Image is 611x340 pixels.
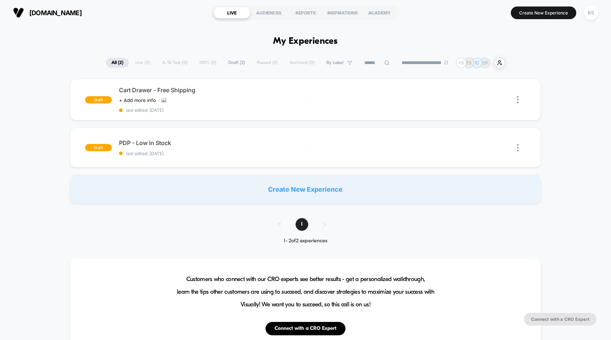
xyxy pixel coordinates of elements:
div: LIVE [213,7,250,18]
p: SP [482,60,488,65]
img: Visually logo [13,7,24,18]
span: Cart Drawer - Free Shipping [119,86,305,94]
span: PDP - Low in Stock [119,139,305,146]
button: Connect with a CRO Expert [524,313,597,326]
span: By Label [326,60,344,65]
div: REPORTS [287,7,324,18]
div: KS [584,6,598,20]
p: ES [466,60,472,65]
img: end [444,60,448,65]
span: last edited: [DATE] [119,151,305,156]
button: KS [582,5,600,20]
span: last edited: [DATE] [119,107,305,113]
span: draft [85,96,112,103]
span: 1 [296,218,308,231]
img: close [517,96,519,103]
div: 1 - 2 of 2 experiences [271,238,340,244]
span: All ( 2 ) [106,58,129,68]
div: INSPIRATIONS [324,7,361,18]
div: Create New Experience [70,175,541,204]
span: Draft ( 2 ) [223,58,250,68]
span: Customers who connect with our CRO experts see better results - get a personalized walkthrough, l... [177,273,434,311]
button: [DOMAIN_NAME] [11,7,84,18]
button: Connect with a CRO Expert [266,322,345,335]
div: + 5 [456,58,466,68]
div: AUDIENCES [250,7,287,18]
h1: My Experiences [273,36,338,47]
div: ACADEMY [361,7,398,18]
img: close [517,144,519,152]
span: [DOMAIN_NAME] [29,9,82,17]
button: Create New Experience [511,7,576,19]
p: IC [475,60,479,65]
span: draft [85,144,112,151]
span: + Add more info [119,97,156,103]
